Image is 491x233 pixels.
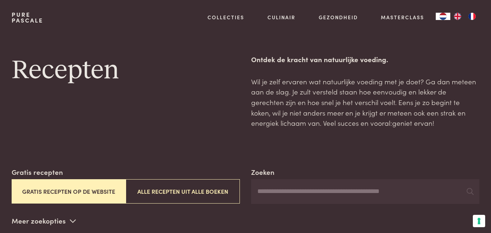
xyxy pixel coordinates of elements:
label: Zoeken [251,167,274,177]
h1: Recepten [12,54,240,87]
aside: Language selected: Nederlands [436,13,479,20]
ul: Language list [450,13,479,20]
label: Gratis recepten [12,167,63,177]
a: Collecties [208,13,244,21]
a: Gezondheid [319,13,358,21]
a: NL [436,13,450,20]
a: FR [465,13,479,20]
div: Language [436,13,450,20]
a: Culinair [267,13,295,21]
p: Meer zoekopties [12,216,76,226]
p: Wil je zelf ervaren wat natuurlijke voeding met je doet? Ga dan meteen aan de slag. Je zult verst... [251,76,479,128]
button: Uw voorkeuren voor toestemming voor trackingtechnologieën [473,215,485,227]
button: Alle recepten uit alle boeken [126,179,240,204]
a: PurePascale [12,12,43,23]
button: Gratis recepten op de website [12,179,126,204]
strong: Ontdek de kracht van natuurlijke voeding. [251,54,388,64]
a: EN [450,13,465,20]
a: Masterclass [381,13,424,21]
